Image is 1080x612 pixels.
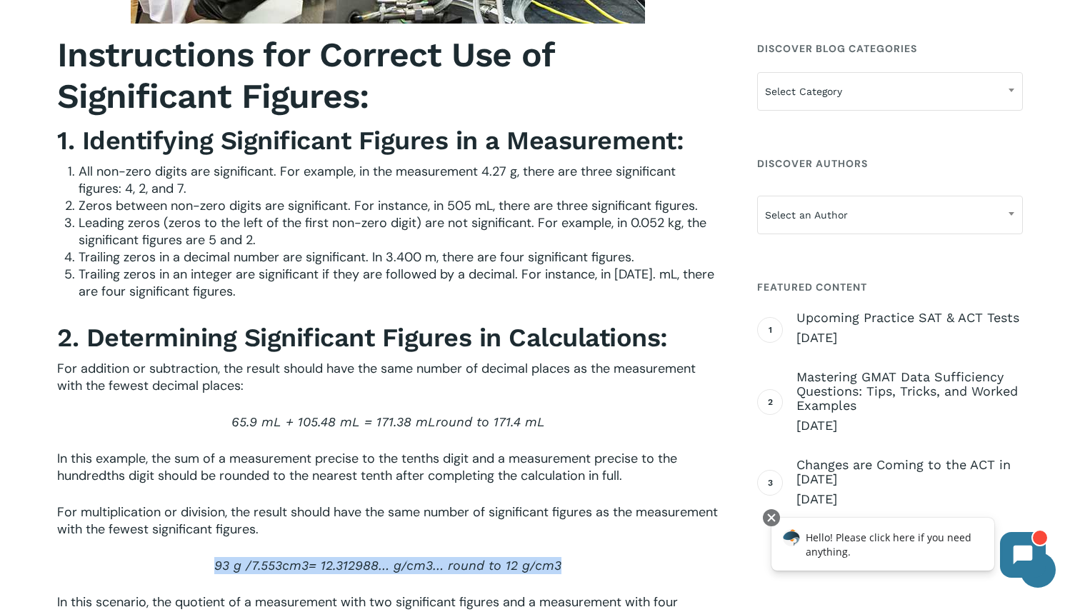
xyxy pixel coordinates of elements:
[796,329,1023,346] span: [DATE]
[796,370,1023,413] span: Mastering GMAT Data Sufficiency Questions: Tips, Tricks, and Worked Examples
[79,197,698,214] span: Zeros between non-zero digits are significant. For instance, in 505 mL, there are three significa...
[436,414,545,429] span: round to 171.4 mL
[79,266,714,300] span: Trailing zeros in an integer are significant if they are followed by a decimal. For instance, in ...
[796,417,1023,434] span: [DATE]
[57,126,684,156] strong: 1. Identifying Significant Figures in a Measurement:
[796,458,1023,486] span: Changes are Coming to the ACT in [DATE]
[796,491,1023,508] span: [DATE]
[796,311,1023,325] span: Upcoming Practice SAT & ACT Tests
[758,200,1022,230] span: Select an Author
[756,506,1060,592] iframe: Chatbot
[57,323,668,353] strong: 2. Determining Significant Figures in Calculations:
[535,558,554,573] span: cm
[79,163,676,197] span: All non-zero digits are significant. For example, in the measurement 4.27 g, there are three sign...
[426,558,444,573] span: 3…
[757,151,1023,176] h4: Discover Authors
[231,414,436,429] span: 65.9 mL + 105.48 mL = 171.38 mL
[214,558,251,573] span: 93 g /
[796,458,1023,508] a: Changes are Coming to the ACT in [DATE] [DATE]
[757,274,1023,300] h4: Featured Content
[796,311,1023,346] a: Upcoming Practice SAT & ACT Tests [DATE]
[57,503,718,538] span: For multiplication or division, the result should have the same number of significant figures as ...
[758,76,1022,106] span: Select Category
[282,558,301,573] span: cm
[309,558,406,573] span: = 12.312988… g/
[57,360,696,394] span: For addition or subtraction, the result should have the same number of decimal places as the meas...
[79,249,634,266] span: Trailing zeros in a decimal number are significant. In 3.400 m, there are four significant figures.
[796,370,1023,434] a: Mastering GMAT Data Sufficiency Questions: Tips, Tricks, and Worked Examples [DATE]
[57,34,554,116] b: Instructions for Correct Use of Significant Figures:
[757,196,1023,234] span: Select an Author
[251,558,282,573] span: 7.553
[448,558,535,573] span: round to 12 g/
[757,36,1023,61] h4: Discover Blog Categories
[554,558,561,573] span: 3
[57,450,677,484] span: In this example, the sum of a measurement precise to the tenths digit and a measurement precise t...
[757,72,1023,111] span: Select Category
[79,214,706,249] span: Leading zeros (zeros to the left of the first non-zero digit) are not significant. For example, i...
[406,558,426,573] span: cm
[301,558,309,573] span: 3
